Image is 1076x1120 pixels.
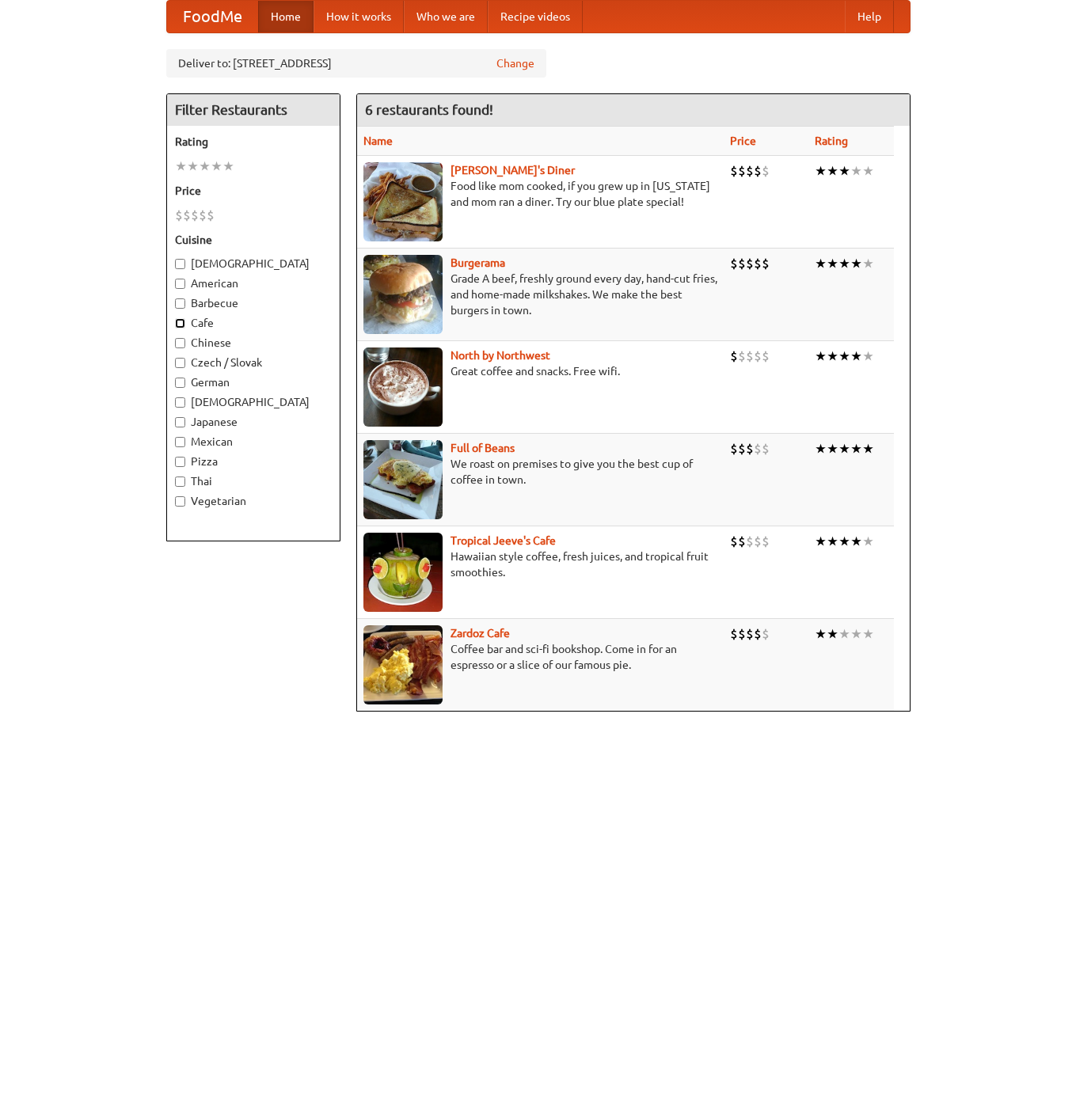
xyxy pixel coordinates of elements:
[404,1,488,32] a: Who we are
[363,533,443,612] img: jeeves.jpg
[754,255,762,272] li: $
[166,49,546,78] div: Deliver to: [STREET_ADDRESS]
[167,94,340,126] h4: Filter Restaurants
[862,255,874,272] li: ★
[191,207,199,224] li: $
[862,625,874,643] li: ★
[175,397,185,408] input: [DEMOGRAPHIC_DATA]
[451,164,575,177] a: [PERSON_NAME]'s Diner
[175,473,332,489] label: Thai
[363,549,717,580] p: Hawaiian style coffee, fresh juices, and tropical fruit smoothies.
[862,162,874,180] li: ★
[738,347,746,365] li: $
[738,162,746,180] li: $
[175,279,185,289] input: American
[815,440,827,457] li: ★
[175,378,185,388] input: German
[815,347,827,365] li: ★
[838,625,850,643] li: ★
[183,207,191,224] li: $
[827,255,838,272] li: ★
[175,275,332,291] label: American
[175,315,332,331] label: Cafe
[746,625,754,643] li: $
[850,255,862,272] li: ★
[175,355,332,370] label: Czech / Slovak
[862,347,874,365] li: ★
[258,1,314,32] a: Home
[175,134,332,150] h5: Rating
[175,335,332,351] label: Chinese
[187,158,199,175] li: ★
[363,440,443,519] img: beans.jpg
[363,178,717,210] p: Food like mom cooked, if you grew up in [US_STATE] and mom ran a diner. Try our blue plate special!
[363,625,443,704] img: zardoz.jpg
[175,437,185,447] input: Mexican
[862,440,874,457] li: ★
[363,135,393,147] a: Name
[730,162,738,180] li: $
[167,1,258,32] a: FoodMe
[451,256,505,269] a: Burgerama
[815,625,827,643] li: ★
[827,347,838,365] li: ★
[175,457,185,467] input: Pizza
[175,259,185,269] input: [DEMOGRAPHIC_DATA]
[730,135,756,147] a: Price
[746,347,754,365] li: $
[762,162,770,180] li: $
[207,207,215,224] li: $
[827,533,838,550] li: ★
[754,625,762,643] li: $
[838,255,850,272] li: ★
[730,347,738,365] li: $
[175,434,332,450] label: Mexican
[363,255,443,334] img: burgerama.jpg
[363,347,443,427] img: north.jpg
[838,440,850,457] li: ★
[815,162,827,180] li: ★
[451,627,510,640] b: Zardoz Cafe
[827,162,838,180] li: ★
[175,374,332,390] label: German
[746,255,754,272] li: $
[175,493,332,509] label: Vegetarian
[496,55,534,71] a: Change
[451,534,556,547] a: Tropical Jeeve's Cafe
[850,533,862,550] li: ★
[175,417,185,427] input: Japanese
[827,440,838,457] li: ★
[850,162,862,180] li: ★
[762,533,770,550] li: $
[175,496,185,507] input: Vegetarian
[815,255,827,272] li: ★
[175,298,185,309] input: Barbecue
[175,414,332,430] label: Japanese
[175,232,332,248] h5: Cuisine
[762,625,770,643] li: $
[314,1,404,32] a: How it works
[762,347,770,365] li: $
[175,318,185,328] input: Cafe
[746,162,754,180] li: $
[175,158,187,175] li: ★
[451,349,550,362] a: North by Northwest
[850,625,862,643] li: ★
[746,440,754,457] li: $
[730,625,738,643] li: $
[754,162,762,180] li: $
[738,533,746,550] li: $
[175,295,332,311] label: Barbecue
[175,256,332,271] label: [DEMOGRAPHIC_DATA]
[738,440,746,457] li: $
[175,207,183,224] li: $
[175,183,332,199] h5: Price
[363,271,717,318] p: Grade A beef, freshly ground every day, hand-cut fries, and home-made milkshakes. We make the bes...
[730,255,738,272] li: $
[363,456,717,488] p: We roast on premises to give you the best cup of coffee in town.
[838,162,850,180] li: ★
[850,440,862,457] li: ★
